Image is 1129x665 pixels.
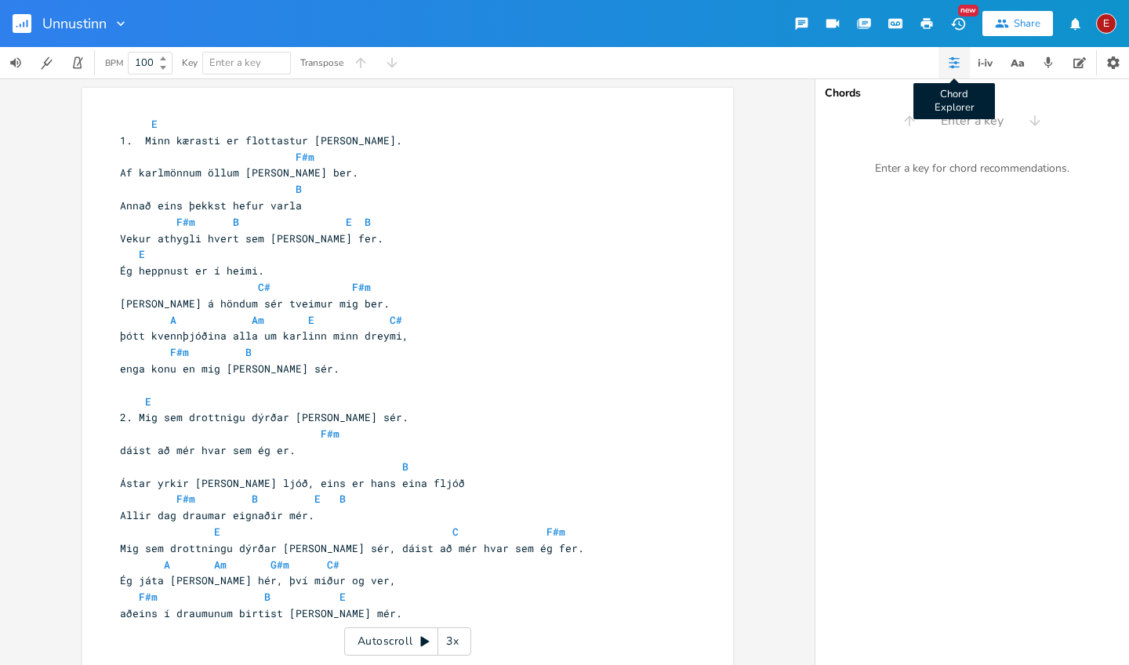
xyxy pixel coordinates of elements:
span: Ég heppnust er í heimi. [120,263,264,278]
span: Ég játa [PERSON_NAME] hér, því miður og ver, [120,573,396,587]
span: [PERSON_NAME] á höndum sér tveimur mig ber. [120,296,390,311]
span: B [365,215,371,229]
div: Transpose [300,58,343,67]
span: F#m [296,150,314,164]
span: B [402,460,408,474]
span: E [314,492,321,506]
span: C# [327,558,339,572]
div: 3x [438,627,466,656]
span: B [233,215,239,229]
span: F#m [176,215,195,229]
span: A [170,313,176,327]
span: Vekur athygli hvert sem [PERSON_NAME] fer. [120,231,383,245]
span: B [296,182,302,196]
span: Enter a key [941,112,1004,130]
button: New [942,9,974,38]
span: Am [252,313,264,327]
span: Unnustinn [42,16,107,31]
span: A [164,558,170,572]
span: Af karlmönnum öllum [PERSON_NAME] ber. [120,165,358,180]
span: F#m [139,590,158,604]
div: Share [1014,16,1040,31]
span: C [452,525,459,539]
div: BPM [105,59,123,67]
span: E [151,117,158,131]
span: E [214,525,220,539]
span: F#m [352,280,371,294]
span: aðeins í draumunum birtist [PERSON_NAME] mér. [120,606,402,620]
span: dáist að mér hvar sem ég er. [120,443,296,457]
button: Share [982,11,1053,36]
span: Am [214,558,227,572]
span: E [346,215,352,229]
span: Ástar yrkir [PERSON_NAME] ljóð, eins er hans eina fljóð [120,476,465,490]
span: Allir dag draumar eignaðir mér. [120,508,314,522]
button: Chord Explorer [938,47,970,78]
span: F#m [321,427,339,441]
span: B [264,590,270,604]
span: E [339,590,346,604]
span: B [245,345,252,359]
div: edalparket [1096,13,1116,34]
div: Key [182,58,198,67]
span: Annað eins þekkst hefur varla [120,198,302,213]
span: F#m [176,492,195,506]
span: F#m [546,525,565,539]
span: B [339,492,346,506]
div: Autoscroll [344,627,471,656]
span: E [139,247,145,261]
span: B [252,492,258,506]
span: E [145,394,151,409]
span: F#m [170,345,189,359]
span: G#m [270,558,289,572]
span: þótt kvennþjóðina alla um karlinn minn dreymi, [120,329,408,343]
div: Chords [825,88,1120,99]
div: Enter a key for chord recommendations. [815,152,1129,185]
span: 2. Mig sem drottnigu dýrðar [PERSON_NAME] sér. [120,410,408,424]
span: Mig sem drottningu dýrðar [PERSON_NAME] sér, dáist að mér hvar sem ég fer. [120,541,584,555]
span: C# [258,280,270,294]
span: Enter a key [209,56,261,70]
span: 1. Minn kærasti er flottastur [PERSON_NAME]. [120,133,402,147]
button: E [1096,5,1116,42]
span: enga konu en mig [PERSON_NAME] sér. [120,362,339,376]
span: E [308,313,314,327]
div: New [958,5,978,16]
span: C# [390,313,402,327]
